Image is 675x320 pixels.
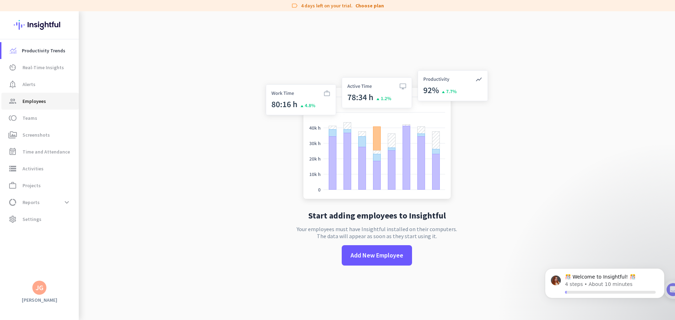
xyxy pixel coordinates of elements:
[1,160,79,177] a: storageActivities
[1,211,79,228] a: settingsSettings
[1,93,79,110] a: groupEmployees
[22,215,41,223] span: Settings
[36,284,44,291] div: JG
[22,114,37,122] span: Teams
[8,114,17,122] i: toll
[1,59,79,76] a: av_timerReal-Time Insights
[355,2,384,9] a: Choose plan
[1,110,79,126] a: tollTeams
[60,196,73,209] button: expand_more
[8,131,17,139] i: perm_media
[22,97,46,105] span: Employees
[8,148,17,156] i: event_note
[291,2,298,9] i: label
[22,198,40,207] span: Reports
[22,164,44,173] span: Activities
[8,97,17,105] i: group
[534,260,675,316] iframe: Intercom notifications message
[1,42,79,59] a: menu-itemProductivity Trends
[22,80,36,89] span: Alerts
[8,215,17,223] i: settings
[22,181,41,190] span: Projects
[22,63,64,72] span: Real-Time Insights
[22,46,65,55] span: Productivity Trends
[1,126,79,143] a: perm_mediaScreenshots
[297,226,457,240] p: Your employees must have Insightful installed on their computers. The data will appear as soon as...
[8,198,17,207] i: data_usage
[1,177,79,194] a: work_outlineProjects
[14,11,65,39] img: Insightful logo
[8,63,17,72] i: av_timer
[8,164,17,173] i: storage
[8,80,17,89] i: notification_important
[10,47,16,54] img: menu-item
[8,181,17,190] i: work_outline
[22,131,50,139] span: Screenshots
[308,211,446,220] h2: Start adding employees to Insightful
[351,251,403,260] span: Add New Employee
[342,245,412,266] button: Add New Employee
[1,76,79,93] a: notification_importantAlerts
[22,148,70,156] span: Time and Attendance
[1,194,79,211] a: data_usageReportsexpand_more
[261,66,493,206] img: no-search-results
[1,143,79,160] a: event_noteTime and Attendance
